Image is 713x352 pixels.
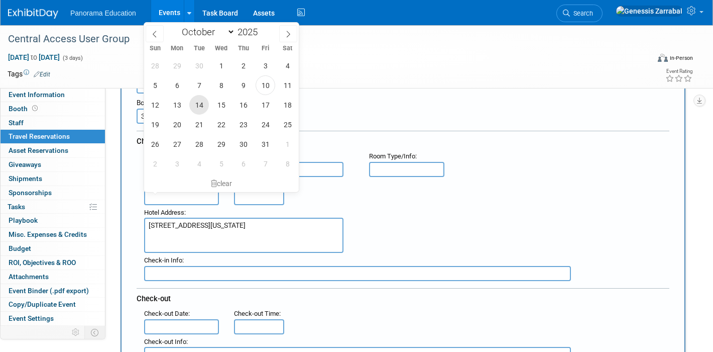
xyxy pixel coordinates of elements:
[9,160,41,168] span: Giveaways
[167,154,187,173] span: November 3, 2025
[144,338,188,345] small: :
[144,209,186,216] small: :
[233,134,253,154] span: October 30, 2025
[278,75,297,95] span: October 11, 2025
[1,298,105,311] a: Copy/Duplicate Event
[8,203,25,211] span: Tasks
[9,273,49,281] span: Attachments
[189,56,209,75] span: September 30, 2025
[144,45,166,52] span: Sun
[9,300,76,308] span: Copy/Duplicate Event
[166,45,188,52] span: Mon
[8,53,60,62] span: [DATE] [DATE]
[556,5,603,22] a: Search
[30,105,40,112] span: Booth not reserved yet
[277,45,299,52] span: Sat
[211,134,231,154] span: October 29, 2025
[233,56,253,75] span: October 2, 2025
[278,154,297,173] span: November 8, 2025
[9,119,24,127] span: Staff
[189,154,209,173] span: November 4, 2025
[9,132,70,140] span: Travel Reservations
[1,158,105,171] a: Giveaways
[210,45,232,52] span: Wed
[211,115,231,134] span: October 22, 2025
[669,54,693,62] div: In-Person
[234,310,281,317] small: :
[369,152,415,160] span: Room Type/Info
[144,256,184,264] small: :
[189,115,209,134] span: October 21, 2025
[9,230,87,238] span: Misc. Expenses & Credits
[9,216,38,224] span: Playbook
[167,115,187,134] span: October 20, 2025
[85,326,105,339] td: Toggle Event Tabs
[189,75,209,95] span: October 7, 2025
[1,312,105,325] a: Event Settings
[29,53,39,61] span: to
[145,95,165,115] span: October 12, 2025
[144,310,190,317] small: :
[1,214,105,227] a: Playbook
[233,115,253,134] span: October 23, 2025
[1,242,105,255] a: Budget
[144,256,182,264] span: Check-in Info
[145,154,165,173] span: November 2, 2025
[62,55,83,61] span: (3 days)
[211,75,231,95] span: October 8, 2025
[616,6,683,17] img: Genessis Zarrabal
[1,270,105,284] a: Attachments
[232,45,255,52] span: Thu
[144,175,299,192] div: clear
[189,95,209,115] span: October 14, 2025
[278,56,297,75] span: October 4, 2025
[211,56,231,75] span: October 1, 2025
[5,30,635,48] div: Central Access User Group
[256,75,275,95] span: October 10, 2025
[144,209,184,216] span: Hotel Address
[137,137,166,146] span: Check-in
[9,189,52,197] span: Sponsorships
[233,95,253,115] span: October 16, 2025
[9,146,68,154] span: Asset Reservations
[1,284,105,298] a: Event Binder (.pdf export)
[1,228,105,241] a: Misc. Expenses & Credits
[145,134,165,154] span: October 26, 2025
[144,310,188,317] span: Check-out Date
[137,94,669,109] div: Booking Confirmation Number:
[8,69,50,79] td: Tags
[6,4,518,15] body: Rich Text Area. Press ALT-0 for help.
[34,71,50,78] a: Edit
[256,56,275,75] span: October 3, 2025
[167,95,187,115] span: October 13, 2025
[256,154,275,173] span: November 7, 2025
[234,310,279,317] span: Check-out Time
[256,134,275,154] span: October 31, 2025
[256,115,275,134] span: October 24, 2025
[9,287,89,295] span: Event Binder (.pdf export)
[369,152,417,160] small: :
[9,91,65,99] span: Event Information
[665,69,692,74] div: Event Rating
[145,56,165,75] span: September 28, 2025
[570,10,593,17] span: Search
[167,75,187,95] span: October 6, 2025
[233,154,253,173] span: November 6, 2025
[167,56,187,75] span: September 29, 2025
[9,174,42,183] span: Shipments
[235,26,265,38] input: Year
[256,95,275,115] span: October 17, 2025
[1,172,105,186] a: Shipments
[658,54,668,62] img: Format-Inperson.png
[189,134,209,154] span: October 28, 2025
[1,116,105,130] a: Staff
[67,326,85,339] td: Personalize Event Tab Strip
[1,130,105,143] a: Travel Reservations
[1,186,105,200] a: Sponsorships
[278,95,297,115] span: October 18, 2025
[9,314,54,322] span: Event Settings
[188,45,210,52] span: Tue
[1,144,105,157] a: Asset Reservations
[255,45,277,52] span: Fri
[591,52,693,67] div: Event Format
